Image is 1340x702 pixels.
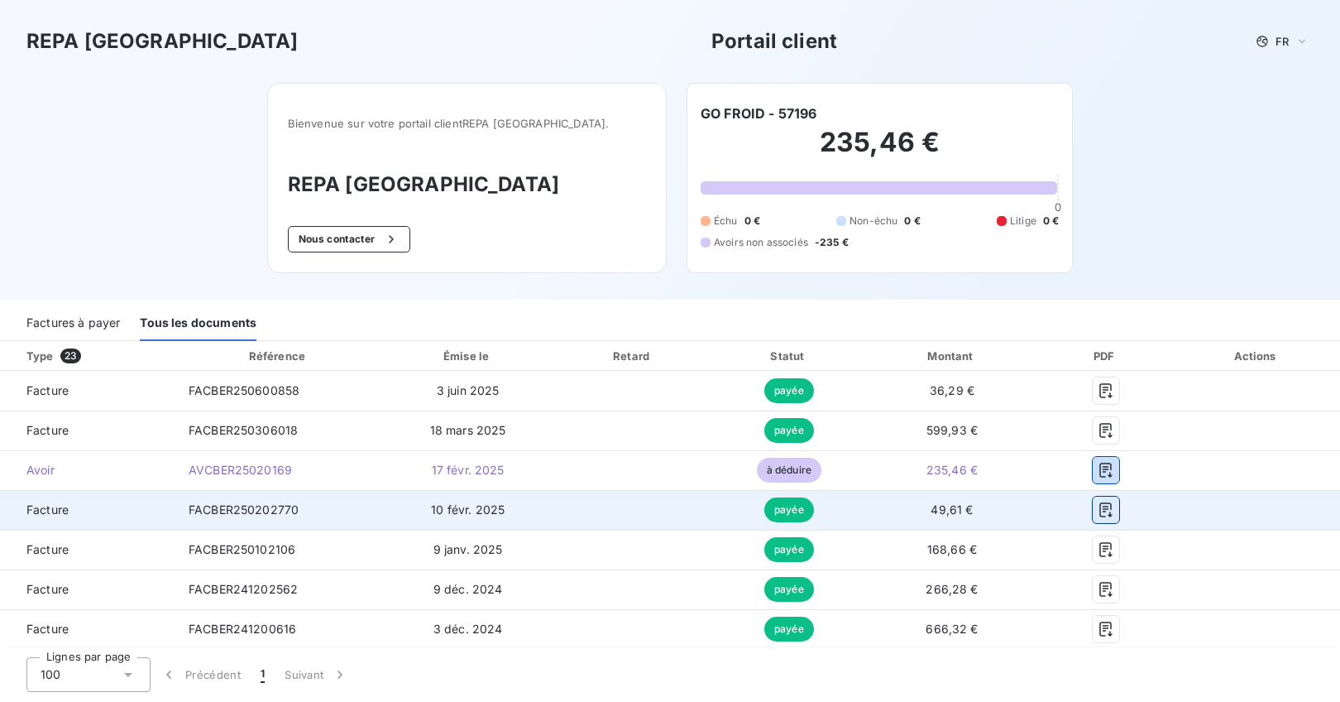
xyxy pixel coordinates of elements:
[433,622,503,636] span: 3 déc. 2024
[764,418,814,443] span: payée
[433,542,503,556] span: 9 janv. 2025
[764,498,814,522] span: payée
[764,378,814,403] span: payée
[60,349,81,363] span: 23
[764,617,814,642] span: payée
[1176,348,1337,364] div: Actions
[13,621,162,637] span: Facture
[433,582,503,596] span: 9 déc. 2024
[189,383,299,397] span: FACBER250600858
[251,657,275,692] button: 1
[261,666,265,683] span: 1
[714,214,738,228] span: Échu
[288,170,646,200] h3: REPA [GEOGRAPHIC_DATA]
[849,214,897,228] span: Non-échu
[927,542,977,556] span: 168,66 €
[926,622,978,636] span: 666,32 €
[711,26,837,56] h3: Portail client
[744,214,760,228] span: 0 €
[926,423,978,437] span: 599,93 €
[431,502,505,517] span: 10 févr. 2025
[437,383,500,397] span: 3 juin 2025
[764,577,814,602] span: payée
[13,502,162,518] span: Facture
[926,582,978,596] span: 266,28 €
[13,462,162,478] span: Avoir
[904,214,920,228] span: 0 €
[1275,35,1289,48] span: FR
[715,348,864,364] div: Statut
[1041,348,1170,364] div: PDF
[17,348,172,364] div: Type
[869,348,1035,364] div: Montant
[26,26,298,56] h3: REPA [GEOGRAPHIC_DATA]
[189,423,298,437] span: FACBER250306018
[1055,200,1061,214] span: 0
[1010,214,1036,228] span: Litige
[288,117,646,130] span: Bienvenue sur votre portail client REPA [GEOGRAPHIC_DATA] .
[13,422,162,439] span: Facture
[930,383,974,397] span: 36,29 €
[189,463,292,477] span: AVCBER25020169
[13,382,162,399] span: Facture
[931,502,973,517] span: 49,61 €
[926,463,978,477] span: 235,46 €
[714,235,808,250] span: Avoirs non associés
[189,542,295,556] span: FACBER250102106
[189,622,296,636] span: FACBER241200616
[41,666,60,683] span: 100
[1043,214,1059,228] span: 0 €
[757,458,821,483] span: à déduire
[815,235,849,250] span: -235 €
[432,463,505,477] span: 17 févr. 2025
[151,657,251,692] button: Précédent
[189,502,299,517] span: FACBER250202770
[288,226,410,252] button: Nous contacter
[430,423,506,437] span: 18 mars 2025
[189,582,298,596] span: FACBER241202562
[701,103,816,123] h6: GO FROID - 57196
[26,306,120,341] div: Factures à payer
[701,126,1059,175] h2: 235,46 €
[764,537,814,562] span: payée
[140,306,256,341] div: Tous les documents
[13,581,162,598] span: Facture
[13,541,162,558] span: Facture
[275,657,358,692] button: Suivant
[558,348,709,364] div: Retard
[249,349,305,363] div: Référence
[385,348,551,364] div: Émise le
